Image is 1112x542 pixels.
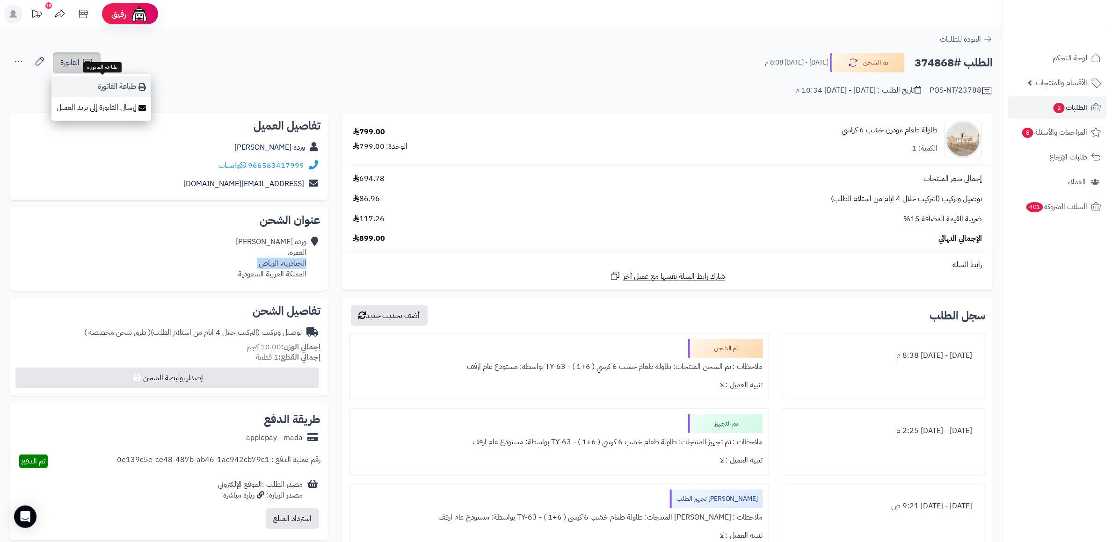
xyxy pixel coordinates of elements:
[353,127,385,137] div: 799.00
[930,310,985,321] h3: سجل الطلب
[1008,146,1106,168] a: طلبات الإرجاع
[25,5,48,26] a: تحديثات المنصة
[356,508,763,527] div: ملاحظات : [PERSON_NAME] المنتجات: طاولة طعام خشب 6 كرسي ( 6+1 ) - TY-63 بواسطة: مستودع عام ارفف
[356,358,763,376] div: ملاحظات : تم الشحن المنتجات: طاولة طعام خشب 6 كرسي ( 6+1 ) - TY-63 بواسطة: مستودع عام ارفف
[912,143,938,154] div: الكمية: 1
[830,53,905,72] button: تم الشحن
[945,121,981,158] img: 1752668200-1-90x90.jpg
[356,376,763,394] div: تنبيه العميل : لا
[278,352,320,363] strong: إجمالي القطع:
[1026,202,1043,212] span: 401
[1008,47,1106,69] a: لوحة التحكم
[1049,151,1087,164] span: طلبات الإرجاع
[353,214,385,224] span: 117.26
[788,422,979,440] div: [DATE] - [DATE] 2:25 م
[247,341,320,353] small: 10.00 كجم
[183,178,304,189] a: [EMAIL_ADDRESS][DOMAIN_NAME]
[353,194,380,204] span: 86.96
[17,215,320,226] h2: عنوان الشحن
[84,327,151,338] span: ( طرق شحن مخصصة )
[351,305,428,326] button: أضف تحديث جديد
[83,62,122,72] div: طباعة الفاتورة
[353,233,385,244] span: 899.00
[53,52,101,73] a: الفاتورة
[14,506,36,528] div: Open Intercom Messenger
[1053,101,1087,114] span: الطلبات
[1022,128,1033,138] span: 8
[795,85,921,96] div: تاريخ الطلب : [DATE] - [DATE] 10:34 م
[353,173,385,184] span: 694.78
[1068,175,1086,188] span: العملاء
[353,141,408,152] div: الوحدة: 799.00
[236,237,306,279] div: ورده [PERSON_NAME] العمره، الجنادريه، الرياض المملكة العربية السعودية
[765,58,829,67] small: [DATE] - [DATE] 8:38 م
[84,327,302,338] div: توصيل وتركيب (التركيب خلال 4 ايام من استلام الطلب)
[610,270,725,282] a: شارك رابط السلة نفسها مع عميل آخر
[688,414,763,433] div: تم التجهيز
[923,173,982,184] span: إجمالي سعر المنتجات
[940,34,981,45] span: العودة للطلبات
[117,455,320,468] div: رقم عملية الدفع : 0e139c5e-ce48-487b-ab46-1ac942cb79c1
[256,352,320,363] small: 1 قطعة
[1036,76,1087,89] span: الأقسام والمنتجات
[218,160,246,171] a: واتساب
[1053,51,1087,65] span: لوحة التحكم
[264,414,320,425] h2: طريقة الدفع
[788,497,979,515] div: [DATE] - [DATE] 9:21 ص
[940,34,993,45] a: العودة للطلبات
[831,194,982,204] span: توصيل وتركيب (التركيب خلال 4 ايام من استلام الطلب)
[1008,171,1106,193] a: العملاء
[45,2,52,9] div: 10
[130,5,149,23] img: ai-face.png
[842,125,938,136] a: طاولة طعام مودرن خشب 6 كراسي
[22,455,45,467] span: تم الدفع
[930,85,993,96] div: POS-NT/23788
[1008,121,1106,144] a: المراجعات والأسئلة8
[51,97,151,118] a: إرسال الفاتورة إلى بريد العميل
[788,347,979,365] div: [DATE] - [DATE] 8:38 م
[1008,96,1106,119] a: الطلبات2
[281,341,320,353] strong: إجمالي الوزن:
[903,214,982,224] span: ضريبة القيمة المضافة 15%
[218,479,303,501] div: مصدر الطلب :الموقع الإلكتروني
[60,57,80,68] span: الفاتورة
[1054,103,1065,113] span: 2
[915,53,993,72] h2: الطلب #374868
[266,508,319,529] button: استرداد المبلغ
[111,8,126,20] span: رفيق
[218,490,303,501] div: مصدر الزيارة: زيارة مباشرة
[346,260,989,270] div: رابط السلة
[248,160,304,171] a: 966563417999
[688,339,763,358] div: تم الشحن
[623,271,725,282] span: شارك رابط السلة نفسها مع عميل آخر
[15,368,319,388] button: إصدار بوليصة الشحن
[356,451,763,470] div: تنبيه العميل : لا
[17,120,320,131] h2: تفاصيل العميل
[17,305,320,317] h2: تفاصيل الشحن
[1008,195,1106,218] a: السلات المتروكة401
[356,433,763,451] div: ملاحظات : تم تجهيز المنتجات: طاولة طعام خشب 6 كرسي ( 6+1 ) - TY-63 بواسطة: مستودع عام ارفف
[1021,126,1087,139] span: المراجعات والأسئلة
[51,76,151,97] a: طباعة الفاتورة
[234,142,305,153] a: ورده [PERSON_NAME]
[670,490,763,508] div: [PERSON_NAME] تجهيز الطلب
[938,233,982,244] span: الإجمالي النهائي
[1025,200,1087,213] span: السلات المتروكة
[246,433,303,443] div: applepay - mada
